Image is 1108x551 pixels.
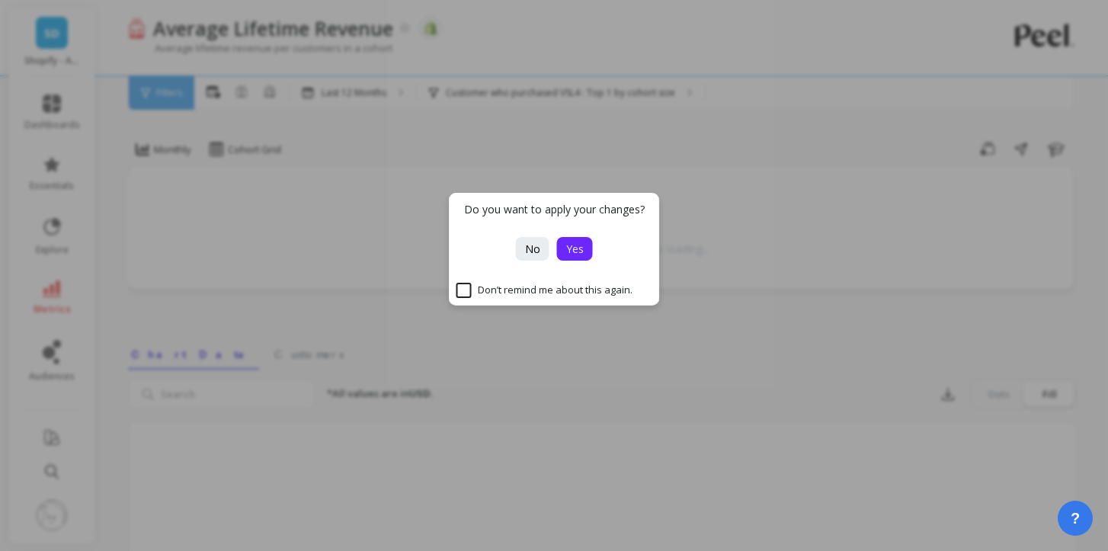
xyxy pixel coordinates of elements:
[516,237,549,261] button: No
[464,202,645,217] p: Do you want to apply your changes?
[1058,501,1093,536] button: ?
[456,283,632,298] span: Don’t remind me about this again.
[1071,508,1080,529] span: ?
[566,242,584,256] span: Yes
[525,242,540,256] span: No
[557,237,593,261] button: Yes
